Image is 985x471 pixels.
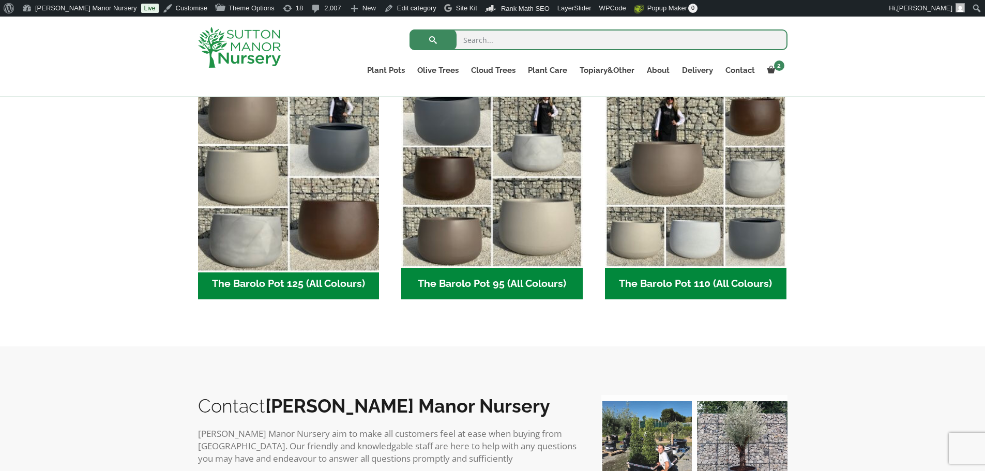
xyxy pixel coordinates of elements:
img: The Barolo Pot 110 (All Colours) [605,86,786,268]
a: Cloud Trees [465,63,522,78]
a: Topiary&Other [573,63,641,78]
a: Plant Care [522,63,573,78]
a: About [641,63,676,78]
a: Contact [719,63,761,78]
a: Visit product category The Barolo Pot 95 (All Colours) [401,86,583,299]
span: Site Kit [456,4,477,12]
span: 2 [774,60,784,71]
b: [PERSON_NAME] Manor Nursery [265,395,550,417]
h2: The Barolo Pot 110 (All Colours) [605,268,786,300]
a: 2 [761,63,787,78]
a: Visit product category The Barolo Pot 125 (All Colours) [198,86,380,299]
input: Search... [410,29,787,50]
a: Live [141,4,159,13]
h2: Contact [198,395,581,417]
img: logo [198,27,281,68]
a: Visit product category The Barolo Pot 110 (All Colours) [605,86,786,299]
img: The Barolo Pot 125 (All Colours) [193,82,384,272]
span: 0 [688,4,698,13]
p: [PERSON_NAME] Manor Nursery aim to make all customers feel at ease when buying from [GEOGRAPHIC_D... [198,428,581,465]
span: Rank Math SEO [501,5,550,12]
a: Delivery [676,63,719,78]
h2: The Barolo Pot 125 (All Colours) [198,268,380,300]
span: [PERSON_NAME] [897,4,952,12]
h2: The Barolo Pot 95 (All Colours) [401,268,583,300]
a: Olive Trees [411,63,465,78]
img: The Barolo Pot 95 (All Colours) [401,86,583,268]
a: Plant Pots [361,63,411,78]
